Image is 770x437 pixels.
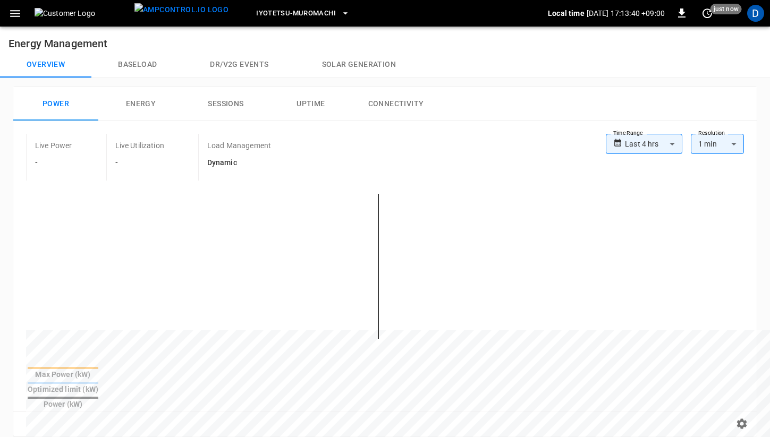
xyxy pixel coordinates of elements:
div: profile-icon [747,5,764,22]
button: Solar generation [295,52,422,78]
button: Power [13,87,98,121]
label: Time Range [613,129,643,138]
img: ampcontrol.io logo [134,3,229,16]
button: Sessions [183,87,268,121]
img: Customer Logo [35,8,130,19]
p: Live Utilization [115,140,164,151]
button: Energy [98,87,183,121]
span: Iyotetsu-Muromachi [256,7,336,20]
label: Resolution [698,129,725,138]
button: Baseload [91,52,183,78]
h6: - [35,157,72,169]
p: Local time [548,8,585,19]
button: Connectivity [353,87,438,121]
button: Uptime [268,87,353,121]
button: Iyotetsu-Muromachi [252,3,354,24]
div: Last 4 hrs [625,134,682,154]
span: just now [710,4,742,14]
button: Dr/V2G events [183,52,295,78]
h6: - [115,157,164,169]
button: set refresh interval [699,5,716,22]
p: Load Management [207,140,271,151]
div: 1 min [691,134,744,154]
p: [DATE] 17:13:40 +09:00 [587,8,665,19]
h6: Dynamic [207,157,271,169]
p: Live Power [35,140,72,151]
